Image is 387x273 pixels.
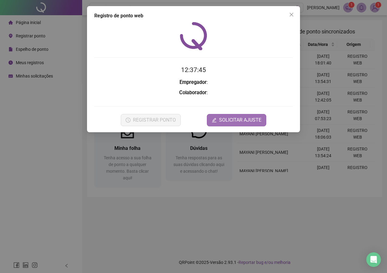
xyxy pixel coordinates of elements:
img: QRPoint [180,22,207,50]
button: Close [287,10,296,19]
div: Registro de ponto web [94,12,293,19]
div: Open Intercom Messenger [366,252,381,267]
h3: : [94,89,293,97]
strong: Colaborador [179,90,207,95]
span: close [289,12,294,17]
time: 12:37:45 [181,66,206,74]
span: edit [212,118,217,123]
button: editSOLICITAR AJUSTE [207,114,266,126]
button: REGISTRAR PONTO [121,114,181,126]
strong: Empregador [180,79,207,85]
h3: : [94,78,293,86]
span: SOLICITAR AJUSTE [219,116,261,124]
